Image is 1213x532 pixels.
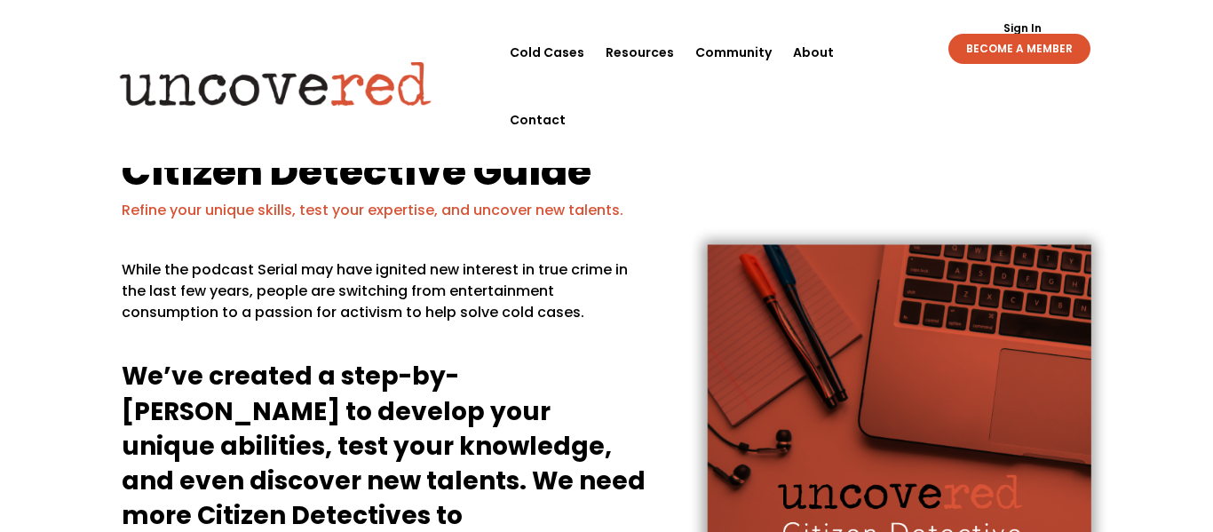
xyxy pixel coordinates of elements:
[793,19,834,86] a: About
[695,19,772,86] a: Community
[606,19,674,86] a: Resources
[994,23,1051,34] a: Sign In
[122,151,1092,200] h1: Citizen Detective Guide
[948,34,1090,64] a: BECOME A MEMBER
[122,200,1092,221] p: Refine your unique skills, test your expertise, and uncover new talents.
[105,49,447,118] img: Uncovered logo
[510,86,566,154] a: Contact
[510,19,584,86] a: Cold Cases
[122,259,648,337] p: While the podcast Serial may have ignited new interest in true crime in the last few years, peopl...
